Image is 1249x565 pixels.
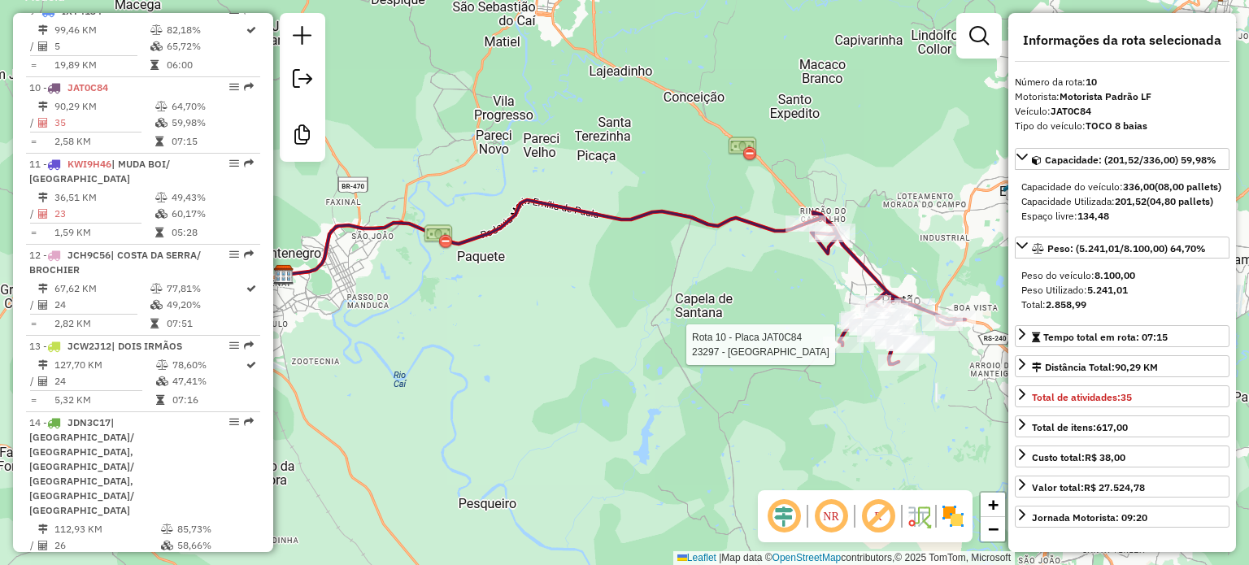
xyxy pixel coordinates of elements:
i: Total de Atividades [38,541,48,550]
td: 5,32 KM [54,392,155,408]
i: Distância Total [38,524,48,534]
td: 77,81% [166,280,245,297]
em: Opções [229,159,239,168]
td: 67,62 KM [54,280,150,297]
td: 49,43% [171,189,253,206]
a: Capacidade: (201,52/336,00) 59,98% [1015,148,1229,170]
span: 14 - [29,416,134,516]
a: Zoom out [981,517,1005,541]
div: Peso: (5.241,01/8.100,00) 64,70% [1015,262,1229,319]
strong: 8.100,00 [1095,269,1135,281]
div: Distância Total: [1032,360,1158,375]
img: PEDÁGIO ERS 240 [424,222,453,251]
i: Rota otimizada [246,360,256,370]
i: Total de Atividades [38,300,48,310]
i: Tempo total em rota [150,60,159,70]
span: 90,29 KM [1115,361,1158,373]
em: Rota exportada [244,82,254,92]
a: Exportar sessão [286,63,319,99]
a: Zoom in [981,493,1005,517]
span: | COSTA DA SERRA/ BROCHIER [29,249,201,276]
a: Distância Total:90,29 KM [1015,355,1229,377]
i: % de utilização do peso [161,524,173,534]
a: Valor total:R$ 27.524,78 [1015,476,1229,498]
span: 13 - [29,340,182,352]
td: / [29,38,37,54]
span: | [719,552,721,563]
a: Tempo total em rota: 07:15 [1015,325,1229,347]
i: Tempo total em rota [150,319,159,328]
span: Exibir rótulo [859,497,898,536]
i: % de utilização da cubagem [150,300,163,310]
span: + [988,494,999,515]
span: − [988,519,999,539]
i: % de utilização do peso [150,25,163,35]
span: KWI9H46 [67,158,111,170]
em: Rota exportada [244,159,254,168]
strong: 201,52 [1115,195,1147,207]
strong: (08,00 pallets) [1155,180,1221,193]
td: = [29,315,37,332]
div: Capacidade Utilizada: [1021,194,1223,209]
span: 12 - [29,249,201,276]
td: 1,59 KM [54,224,154,241]
i: Total de Atividades [38,118,48,128]
span: 11 - [29,158,170,185]
td: = [29,224,37,241]
td: 06:00 [166,57,245,73]
a: Total de itens:617,00 [1015,415,1229,437]
td: / [29,297,37,313]
div: Map data © contributors,© 2025 TomTom, Microsoft [673,551,1015,565]
i: Rota otimizada [246,25,256,35]
td: 2,58 KM [54,133,154,150]
i: Total de Atividades [38,376,48,386]
span: | DOIS IRMÃOS [111,340,182,352]
img: LF Oliveira [273,264,294,285]
span: Peso: (5.241,01/8.100,00) 64,70% [1047,242,1206,254]
i: % de utilização do peso [155,102,168,111]
td: / [29,537,37,554]
td: 78,60% [172,357,245,373]
td: 59,98% [171,115,253,131]
div: Peso Utilizado: [1021,283,1223,298]
em: Opções [229,82,239,92]
div: Valor total: [1032,480,1145,495]
td: 64,70% [171,98,253,115]
i: % de utilização da cubagem [155,209,168,219]
img: PEDÁGIO ERS122 [728,134,757,163]
span: Ocultar deslocamento [764,497,803,536]
td: 2,82 KM [54,315,150,332]
span: Ocultar NR [812,497,851,536]
i: Tempo total em rota [155,137,163,146]
i: Distância Total [38,102,48,111]
span: Tempo total em rota: 07:15 [1043,331,1168,343]
i: Distância Total [38,284,48,293]
div: Jornada Motorista: 09:20 [1032,511,1147,525]
i: % de utilização do peso [156,360,168,370]
strong: 10 [1086,76,1097,88]
em: Rota exportada [244,341,254,350]
strong: R$ 27.524,78 [1084,481,1145,493]
strong: TOCO 8 baias [1086,120,1147,132]
img: Fluxo de ruas [906,503,932,529]
span: Capacidade: (201,52/336,00) 59,98% [1045,154,1216,166]
div: Total de itens: [1032,420,1128,435]
span: JAT0C84 [67,81,108,93]
td: 49,20% [166,297,245,313]
span: Peso do veículo: [1021,269,1135,281]
i: Rota otimizada [246,284,256,293]
i: Tempo total em rota [155,228,163,237]
i: % de utilização do peso [155,193,168,202]
i: Total de Atividades [38,41,48,51]
td: 85,73% [176,521,254,537]
em: Opções [229,250,239,259]
strong: 35 [1121,391,1132,403]
strong: Motorista Padrão LF [1060,90,1151,102]
td: = [29,57,37,73]
a: Total de atividades:35 [1015,385,1229,407]
i: % de utilização do peso [150,284,163,293]
div: Tipo do veículo: [1015,119,1229,133]
h4: Informações da rota selecionada [1015,33,1229,48]
span: 10 - [29,81,108,93]
div: Número da rota: [1015,75,1229,89]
